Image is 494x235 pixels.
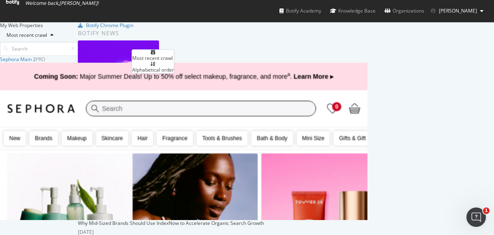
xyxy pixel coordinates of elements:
[78,40,159,105] img: What Happens When ChatGPT Is Your Holiday Shopper?
[6,33,47,38] div: Most recent crawl
[384,7,424,15] div: Organizations
[466,207,486,227] iframe: Intercom live chat
[36,56,45,63] div: Pro
[330,7,376,15] div: Knowledge Base
[78,220,264,227] a: Why Mid-Sized Brands Should Use IndexNow to Accelerate Organic Search Growth
[78,29,322,38] div: Botify news
[132,66,174,73] div: Alphabetical order
[86,22,133,29] div: Botify Chrome Plugin
[78,22,133,29] a: Botify Chrome Plugin
[439,7,477,14] span: Alexandra Fletcher
[132,55,174,61] div: Most recent crawl
[279,7,321,15] div: Botify Academy
[483,207,490,214] span: 1
[424,4,490,17] button: [PERSON_NAME]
